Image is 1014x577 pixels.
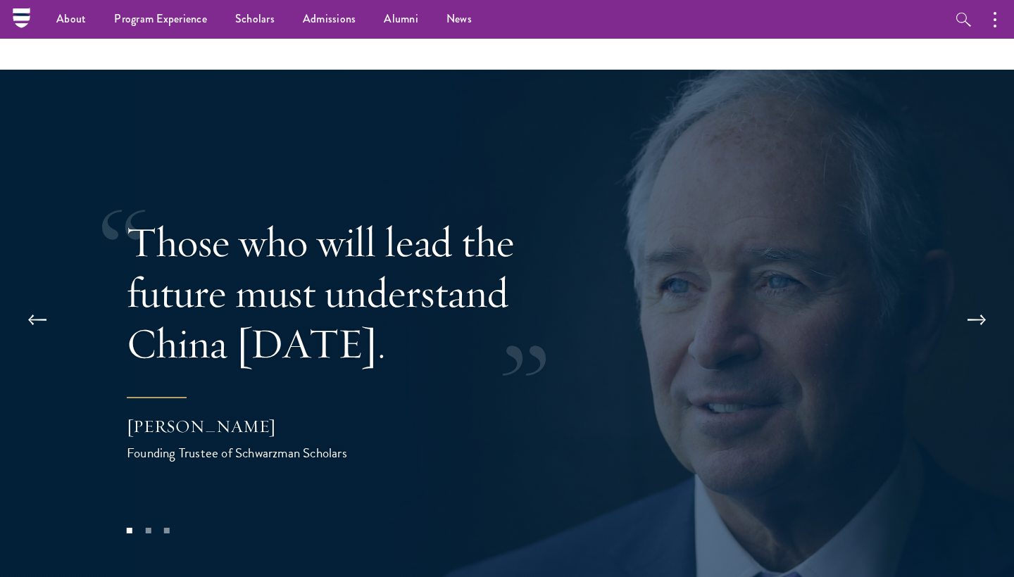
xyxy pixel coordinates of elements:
[127,443,408,463] div: Founding Trustee of Schwarzman Scholars
[127,414,408,438] div: [PERSON_NAME]
[158,521,176,540] button: 3 of 3
[139,521,157,540] button: 2 of 3
[120,521,139,540] button: 1 of 3
[127,217,584,369] p: Those who will lead the future must understand China [DATE].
